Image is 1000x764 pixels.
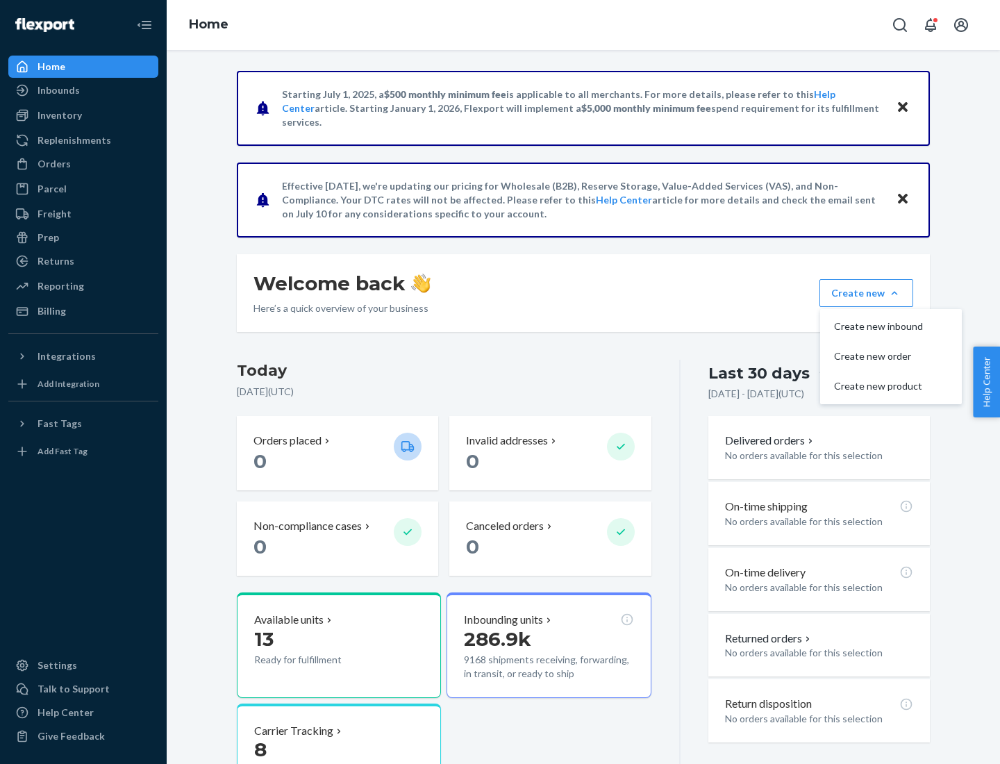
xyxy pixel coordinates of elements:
[411,274,431,293] img: hand-wave emoji
[282,179,883,221] p: Effective [DATE], we're updating our pricing for Wholesale (B2B), Reserve Storage, Value-Added Se...
[8,300,158,322] a: Billing
[8,250,158,272] a: Returns
[37,254,74,268] div: Returns
[178,5,240,45] ol: breadcrumbs
[237,416,438,490] button: Orders placed 0
[37,349,96,363] div: Integrations
[37,682,110,696] div: Talk to Support
[37,658,77,672] div: Settings
[37,60,65,74] div: Home
[823,312,959,342] button: Create new inbound
[8,226,158,249] a: Prep
[282,88,883,129] p: Starting July 1, 2025, a is applicable to all merchants. For more details, please refer to this a...
[725,433,816,449] button: Delivered orders
[973,347,1000,417] button: Help Center
[8,79,158,101] a: Inbounds
[253,433,322,449] p: Orders placed
[834,381,923,391] span: Create new product
[253,518,362,534] p: Non-compliance cases
[37,83,80,97] div: Inbounds
[8,345,158,367] button: Integrations
[725,515,913,529] p: No orders available for this selection
[8,725,158,747] button: Give Feedback
[37,706,94,720] div: Help Center
[725,712,913,726] p: No orders available for this selection
[254,653,383,667] p: Ready for fulfillment
[253,271,431,296] h1: Welcome back
[464,627,531,651] span: 286.9k
[886,11,914,39] button: Open Search Box
[725,449,913,463] p: No orders available for this selection
[894,98,912,118] button: Close
[823,342,959,372] button: Create new order
[37,304,66,318] div: Billing
[819,279,913,307] button: Create newCreate new inboundCreate new orderCreate new product
[725,499,808,515] p: On-time shipping
[254,738,267,761] span: 8
[834,322,923,331] span: Create new inbound
[449,416,651,490] button: Invalid addresses 0
[947,11,975,39] button: Open account menu
[8,440,158,463] a: Add Fast Tag
[384,88,506,100] span: $500 monthly minimum fee
[834,351,923,361] span: Create new order
[8,654,158,676] a: Settings
[464,612,543,628] p: Inbounding units
[447,592,651,698] button: Inbounding units286.9k9168 shipments receiving, forwarding, in transit, or ready to ship
[37,182,67,196] div: Parcel
[37,445,87,457] div: Add Fast Tag
[466,535,479,558] span: 0
[131,11,158,39] button: Close Navigation
[8,129,158,151] a: Replenishments
[725,631,813,647] button: Returned orders
[894,190,912,210] button: Close
[725,696,812,712] p: Return disposition
[37,231,59,244] div: Prep
[8,104,158,126] a: Inventory
[253,535,267,558] span: 0
[8,678,158,700] a: Talk to Support
[254,627,274,651] span: 13
[237,360,651,382] h3: Today
[725,581,913,595] p: No orders available for this selection
[37,378,99,390] div: Add Integration
[8,701,158,724] a: Help Center
[37,157,71,171] div: Orders
[37,417,82,431] div: Fast Tags
[254,612,324,628] p: Available units
[8,153,158,175] a: Orders
[596,194,652,206] a: Help Center
[581,102,711,114] span: $5,000 monthly minimum fee
[725,565,806,581] p: On-time delivery
[8,275,158,297] a: Reporting
[725,646,913,660] p: No orders available for this selection
[37,207,72,221] div: Freight
[237,592,441,698] button: Available units13Ready for fulfillment
[189,17,228,32] a: Home
[253,301,431,315] p: Here’s a quick overview of your business
[237,385,651,399] p: [DATE] ( UTC )
[8,373,158,395] a: Add Integration
[464,653,633,681] p: 9168 shipments receiving, forwarding, in transit, or ready to ship
[449,501,651,576] button: Canceled orders 0
[917,11,944,39] button: Open notifications
[254,723,333,739] p: Carrier Tracking
[8,56,158,78] a: Home
[8,413,158,435] button: Fast Tags
[466,433,548,449] p: Invalid addresses
[708,387,804,401] p: [DATE] - [DATE] ( UTC )
[15,18,74,32] img: Flexport logo
[466,449,479,473] span: 0
[37,279,84,293] div: Reporting
[37,133,111,147] div: Replenishments
[823,372,959,401] button: Create new product
[708,363,810,384] div: Last 30 days
[466,518,544,534] p: Canceled orders
[37,729,105,743] div: Give Feedback
[8,203,158,225] a: Freight
[8,178,158,200] a: Parcel
[37,108,82,122] div: Inventory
